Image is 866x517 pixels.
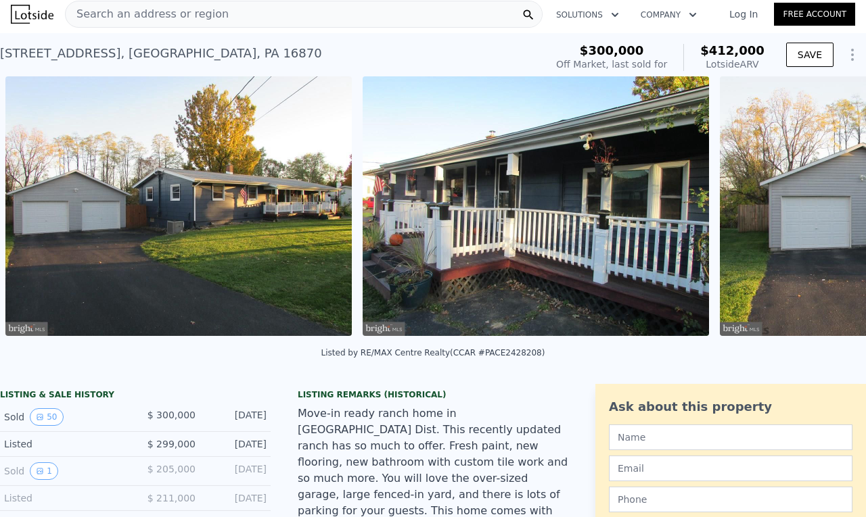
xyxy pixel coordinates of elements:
div: [DATE] [206,462,267,480]
span: $ 211,000 [147,493,196,503]
div: Listing Remarks (Historical) [298,389,568,400]
img: Sale: 102052145 Parcel: 88351420 [5,76,352,336]
button: SAVE [786,43,834,67]
input: Email [609,456,852,481]
div: [DATE] [206,408,267,426]
div: [DATE] [206,437,267,451]
div: Ask about this property [609,397,852,416]
div: Off Market, last sold for [556,57,667,71]
button: Solutions [545,3,630,27]
input: Phone [609,487,852,512]
img: Sale: 102052145 Parcel: 88351420 [363,76,709,336]
div: Listed [4,491,124,505]
span: $300,000 [580,43,644,57]
div: Listed [4,437,124,451]
button: Company [630,3,708,27]
a: Log In [713,7,774,21]
button: View historical data [30,462,58,480]
div: Listed by RE/MAX Centre Realty (CCAR #PACE2428208) [321,348,545,358]
span: $ 300,000 [147,410,196,420]
div: Sold [4,408,124,426]
div: Lotside ARV [700,57,765,71]
input: Name [609,424,852,450]
span: $ 299,000 [147,439,196,449]
img: Lotside [11,5,53,24]
button: Show Options [839,41,866,68]
button: View historical data [30,408,63,426]
span: $ 205,000 [147,464,196,474]
a: Free Account [774,3,855,26]
span: Search an address or region [66,6,229,22]
div: Sold [4,462,124,480]
span: $412,000 [700,43,765,57]
div: [DATE] [206,491,267,505]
